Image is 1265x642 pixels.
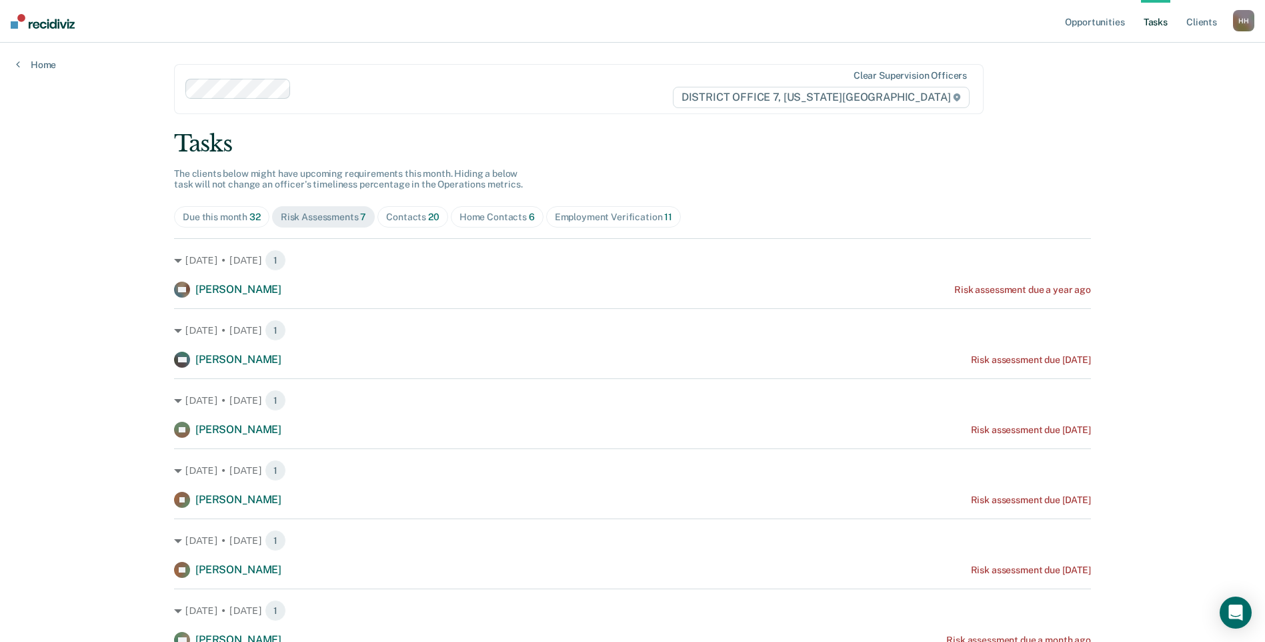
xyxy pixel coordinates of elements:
[428,212,439,222] span: 20
[281,212,367,223] div: Risk Assessments
[174,168,523,190] span: The clients below might have upcoming requirements this month. Hiding a below task will not chang...
[529,212,535,222] span: 6
[360,212,366,222] span: 7
[854,70,967,81] div: Clear supervision officers
[16,59,56,71] a: Home
[971,565,1091,576] div: Risk assessment due [DATE]
[174,600,1091,621] div: [DATE] • [DATE] 1
[971,354,1091,366] div: Risk assessment due [DATE]
[673,87,970,108] span: DISTRICT OFFICE 7, [US_STATE][GEOGRAPHIC_DATA]
[174,460,1091,481] div: [DATE] • [DATE] 1
[195,423,281,436] span: [PERSON_NAME]
[174,250,1091,271] div: [DATE] • [DATE] 1
[174,320,1091,341] div: [DATE] • [DATE] 1
[174,390,1091,411] div: [DATE] • [DATE] 1
[11,14,75,29] img: Recidiviz
[971,424,1091,436] div: Risk assessment due [DATE]
[971,495,1091,506] div: Risk assessment due [DATE]
[1233,10,1254,31] div: H H
[1220,597,1252,629] div: Open Intercom Messenger
[555,212,672,223] div: Employment Verification
[265,320,286,341] span: 1
[195,493,281,506] span: [PERSON_NAME]
[265,250,286,271] span: 1
[265,530,286,551] span: 1
[195,283,281,296] span: [PERSON_NAME]
[265,600,286,621] span: 1
[954,284,1091,296] div: Risk assessment due a year ago
[664,212,672,222] span: 11
[195,353,281,366] span: [PERSON_NAME]
[386,212,439,223] div: Contacts
[174,530,1091,551] div: [DATE] • [DATE] 1
[195,563,281,576] span: [PERSON_NAME]
[265,390,286,411] span: 1
[265,460,286,481] span: 1
[183,212,261,223] div: Due this month
[249,212,261,222] span: 32
[1233,10,1254,31] button: HH
[459,212,535,223] div: Home Contacts
[174,130,1091,157] div: Tasks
